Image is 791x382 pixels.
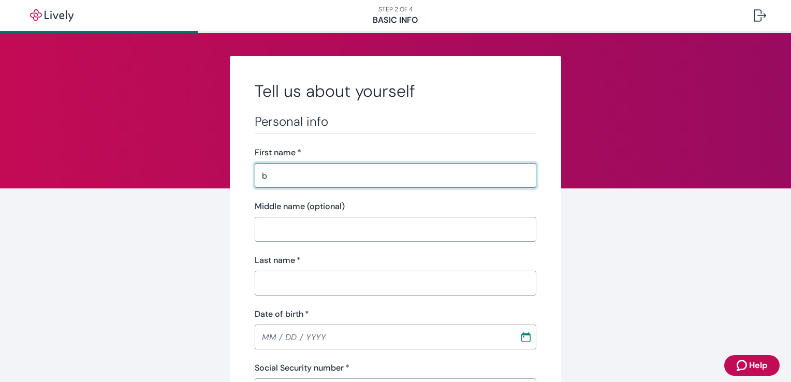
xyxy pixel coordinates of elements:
label: Date of birth [255,308,309,320]
h2: Tell us about yourself [255,81,536,101]
label: Last name [255,254,301,267]
label: Social Security number [255,362,349,374]
svg: Zendesk support icon [737,359,749,372]
button: Choose date [517,328,535,346]
svg: Calendar [521,332,531,342]
label: First name [255,146,301,159]
input: MM / DD / YYYY [255,327,512,347]
label: Middle name (optional) [255,200,345,213]
img: Lively [23,9,81,22]
button: Zendesk support iconHelp [724,355,780,376]
h3: Personal info [255,114,536,129]
button: Log out [745,3,774,28]
span: Help [749,359,767,372]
